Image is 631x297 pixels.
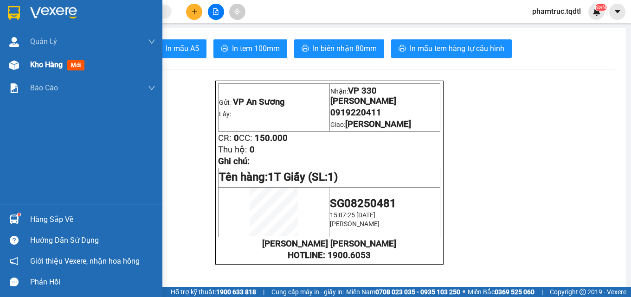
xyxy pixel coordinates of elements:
strong: HOTLINE: 1900.6053 [288,250,371,260]
span: question-circle [10,236,19,245]
span: In mẫu tem hàng tự cấu hình [410,43,504,54]
span: CC: [239,133,252,143]
img: warehouse-icon [9,37,19,47]
span: printer [221,44,228,53]
button: caret-down [609,4,625,20]
span: CR: [218,133,232,143]
span: 0 [250,145,255,155]
sup: 1 [18,213,20,216]
span: 1T Giấy (SL: [268,171,338,183]
span: Ghi chú: [218,156,250,166]
span: file-add [212,8,219,15]
span: 0919220411 [330,107,381,118]
span: Giới thiệu Vexere, nhận hoa hồng [30,255,140,267]
img: logo-vxr [8,6,20,20]
span: plus [191,8,198,15]
span: 15:07:25 [DATE] [330,211,375,219]
span: copyright [579,289,586,295]
span: | [263,287,264,297]
span: message [10,278,19,286]
span: caret-down [613,7,622,16]
span: Tên hàng: [219,171,338,183]
span: 150.000 [255,133,288,143]
div: Phản hồi [30,275,155,289]
span: In tem 100mm [232,43,280,54]
span: In biên nhận 80mm [313,43,377,54]
img: warehouse-icon [9,215,19,224]
p: Nhận: [330,86,440,106]
span: SG08250481 [330,197,396,210]
span: 1) [328,171,338,183]
button: printerIn biên nhận 80mm [294,39,384,58]
button: aim [229,4,245,20]
span: In mẫu A5 [166,43,199,54]
span: Thu hộ: [218,145,247,155]
button: printerIn mẫu tem hàng tự cấu hình [391,39,512,58]
strong: 1900 633 818 [216,288,256,296]
span: phamtruc.tqdtl [525,6,588,17]
span: [PERSON_NAME] [345,119,411,129]
button: plus [186,4,202,20]
strong: 0708 023 035 - 0935 103 250 [375,288,460,296]
button: file-add [208,4,224,20]
button: printerIn tem 100mm [213,39,287,58]
span: Quản Lý [30,36,57,47]
span: Giao: [330,121,411,128]
span: VP 330 [PERSON_NAME] [330,86,396,106]
span: printer [399,44,406,53]
span: VP An Sương [233,97,285,107]
span: notification [10,257,19,265]
span: Báo cáo [30,82,58,94]
span: mới [67,60,84,70]
span: ⚪️ [463,290,465,294]
img: icon-new-feature [592,7,601,16]
span: down [148,38,155,45]
span: Hỗ trợ kỹ thuật: [171,287,256,297]
img: solution-icon [9,83,19,93]
img: warehouse-icon [9,60,19,70]
span: printer [302,44,309,53]
div: Hàng sắp về [30,213,155,227]
button: printerIn mẫu A5 [147,39,206,58]
sup: NaN [595,4,606,11]
span: Lấy: [219,110,231,118]
span: Cung cấp máy in - giấy in: [271,287,344,297]
div: Hướng dẫn sử dụng [30,234,155,247]
span: Miền Nam [346,287,460,297]
p: Gửi: [219,97,328,107]
span: [PERSON_NAME] [330,220,380,227]
span: Miền Bắc [468,287,534,297]
span: down [148,84,155,92]
span: Kho hàng [30,60,63,69]
span: aim [234,8,240,15]
strong: 0369 525 060 [495,288,534,296]
span: | [541,287,543,297]
strong: [PERSON_NAME] [PERSON_NAME] [262,239,396,249]
span: 0 [234,133,239,143]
